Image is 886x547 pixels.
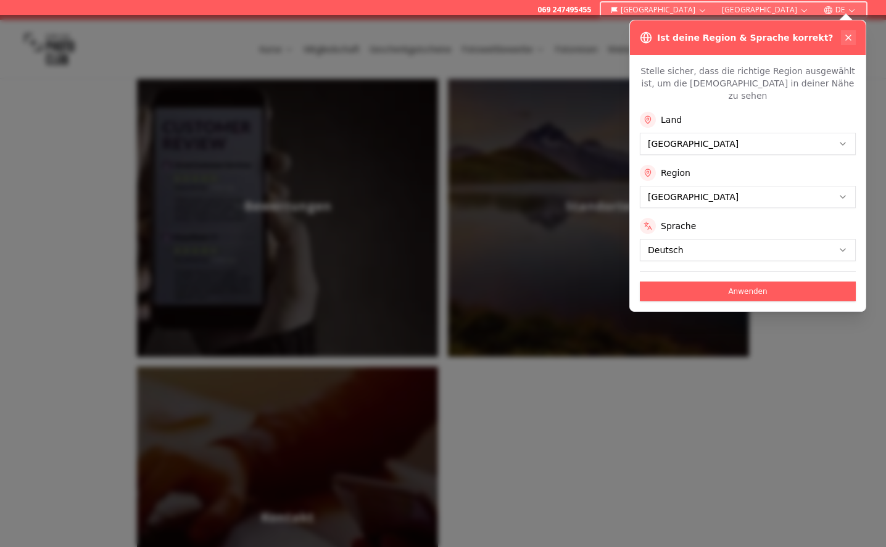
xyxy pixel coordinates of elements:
a: 069 247495455 [537,5,591,15]
label: Region [661,167,690,179]
h3: Ist deine Region & Sprache korrekt? [657,31,833,44]
button: Anwenden [640,282,856,301]
label: Land [661,114,682,126]
button: DE [819,2,861,17]
button: [GEOGRAPHIC_DATA] [717,2,814,17]
p: Stelle sicher, dass die richtige Region ausgewählt ist, um die [DEMOGRAPHIC_DATA] in deiner Nähe ... [640,65,856,102]
label: Sprache [661,220,696,232]
button: [GEOGRAPHIC_DATA] [606,2,713,17]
